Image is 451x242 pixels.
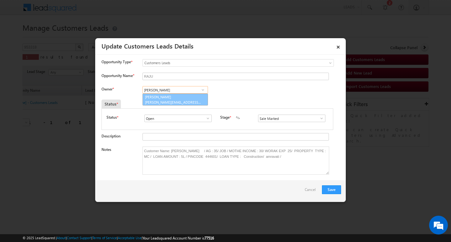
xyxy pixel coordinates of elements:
div: Status [101,100,121,108]
input: Type to Search [143,86,208,94]
label: Stage [220,115,230,120]
a: Show All Items [199,87,207,93]
textarea: Type your message and hit 'Enter' [8,58,114,188]
img: d_60004797649_company_0_60004797649 [11,33,26,41]
a: Show All Items [316,115,324,121]
span: © 2025 LeadSquared | | | | | [23,235,214,241]
a: Customers Leads [143,59,334,67]
span: Customers Leads [143,60,308,66]
a: Update Customers Leads Details [101,41,194,50]
span: Opportunity Type [101,59,131,65]
input: Type to Search [258,115,325,122]
div: Chat with us now [33,33,105,41]
label: Status [106,115,117,120]
a: About [57,236,66,240]
a: Terms of Service [92,236,117,240]
label: Notes [101,147,111,152]
a: [PERSON_NAME] [143,94,208,106]
a: Show All Items [202,115,210,121]
button: Save [322,185,341,194]
div: Minimize live chat window [103,3,118,18]
input: Type to Search [144,115,212,122]
em: Start Chat [85,193,114,201]
label: Opportunity Name [101,73,134,78]
label: Owner [101,87,114,91]
a: Acceptable Use [118,236,142,240]
label: Description [101,134,121,138]
a: Contact Support [67,236,91,240]
span: [PERSON_NAME][EMAIL_ADDRESS][PERSON_NAME][DOMAIN_NAME] [145,100,201,105]
a: × [333,40,344,51]
a: Cancel [305,185,319,197]
span: Your Leadsquared Account Number is [143,236,214,240]
span: 77516 [205,236,214,240]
